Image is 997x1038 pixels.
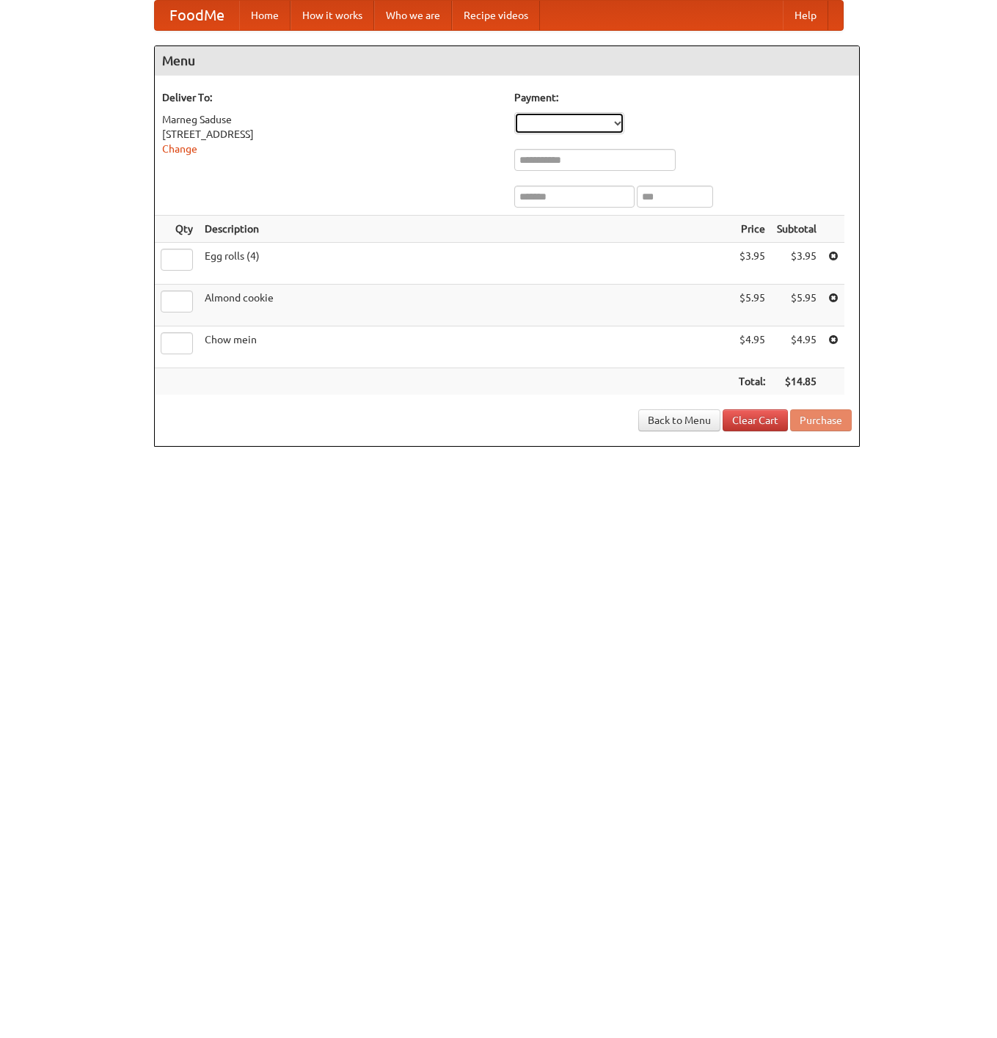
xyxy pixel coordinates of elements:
a: Who we are [374,1,452,30]
a: Help [783,1,828,30]
h4: Menu [155,46,859,76]
div: Marneg Saduse [162,112,500,127]
td: $5.95 [733,285,771,326]
div: [STREET_ADDRESS] [162,127,500,142]
a: How it works [291,1,374,30]
a: Home [239,1,291,30]
a: FoodMe [155,1,239,30]
th: Price [733,216,771,243]
td: Egg rolls (4) [199,243,733,285]
a: Back to Menu [638,409,720,431]
h5: Payment: [514,90,852,105]
a: Change [162,143,197,155]
td: $3.95 [733,243,771,285]
th: Subtotal [771,216,822,243]
td: $3.95 [771,243,822,285]
th: Total: [733,368,771,395]
a: Clear Cart [723,409,788,431]
button: Purchase [790,409,852,431]
th: Qty [155,216,199,243]
th: $14.85 [771,368,822,395]
td: $4.95 [733,326,771,368]
a: Recipe videos [452,1,540,30]
td: Almond cookie [199,285,733,326]
th: Description [199,216,733,243]
td: $5.95 [771,285,822,326]
td: $4.95 [771,326,822,368]
h5: Deliver To: [162,90,500,105]
td: Chow mein [199,326,733,368]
